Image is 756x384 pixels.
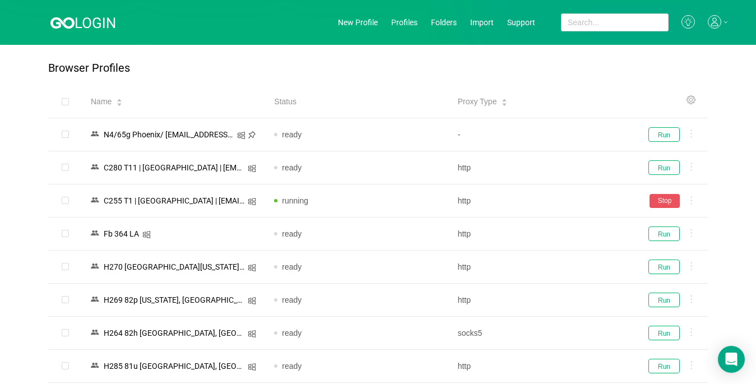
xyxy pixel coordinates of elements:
[91,96,112,108] span: Name
[449,184,632,218] td: http
[48,62,130,75] p: Browser Profiles
[248,131,256,139] i: icon: pushpin
[282,196,308,205] span: running
[100,226,142,241] div: Fb 364 LA
[117,101,123,105] i: icon: caret-down
[100,359,248,373] div: Н285 81u [GEOGRAPHIC_DATA], [GEOGRAPHIC_DATA]/ [EMAIL_ADDRESS][DOMAIN_NAME]
[648,359,680,373] button: Run
[650,194,680,208] button: Stop
[100,160,248,175] div: C280 T11 | [GEOGRAPHIC_DATA] | [EMAIL_ADDRESS][DOMAIN_NAME]
[449,218,632,251] td: http
[248,363,256,371] i: icon: windows
[248,197,256,206] i: icon: windows
[449,151,632,184] td: http
[449,317,632,350] td: socks5
[282,295,302,304] span: ready
[648,127,680,142] button: Run
[142,230,151,239] i: icon: windows
[648,293,680,307] button: Run
[248,330,256,338] i: icon: windows
[274,96,296,108] span: Status
[507,18,535,27] a: Support
[648,260,680,274] button: Run
[237,131,245,140] i: icon: windows
[248,263,256,272] i: icon: windows
[100,127,237,142] div: N4/65g Phoenix/ [EMAIL_ADDRESS][DOMAIN_NAME]
[100,293,248,307] div: Н269 82p [US_STATE], [GEOGRAPHIC_DATA]/ [EMAIL_ADDRESS][DOMAIN_NAME]
[117,98,123,101] i: icon: caret-up
[282,163,302,172] span: ready
[100,193,248,208] div: C255 T1 | [GEOGRAPHIC_DATA] | [EMAIL_ADDRESS][DOMAIN_NAME]
[502,101,508,105] i: icon: caret-down
[449,284,632,317] td: http
[648,226,680,241] button: Run
[282,229,302,238] span: ready
[648,326,680,340] button: Run
[391,18,418,27] a: Profiles
[501,97,508,105] div: Sort
[718,346,745,373] div: Open Intercom Messenger
[449,251,632,284] td: http
[100,260,248,274] div: Н270 [GEOGRAPHIC_DATA][US_STATE]/ [EMAIL_ADDRESS][DOMAIN_NAME]
[449,350,632,383] td: http
[282,362,302,371] span: ready
[248,297,256,305] i: icon: windows
[116,97,123,105] div: Sort
[470,18,494,27] a: Import
[282,262,302,271] span: ready
[449,118,632,151] td: -
[338,18,378,27] a: New Profile
[282,130,302,139] span: ready
[100,326,248,340] div: Н264 82h [GEOGRAPHIC_DATA], [GEOGRAPHIC_DATA]/ [EMAIL_ADDRESS][DOMAIN_NAME]
[502,98,508,101] i: icon: caret-up
[458,96,497,108] span: Proxy Type
[431,18,457,27] a: Folders
[648,160,680,175] button: Run
[282,329,302,337] span: ready
[561,13,669,31] input: Search...
[248,164,256,173] i: icon: windows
